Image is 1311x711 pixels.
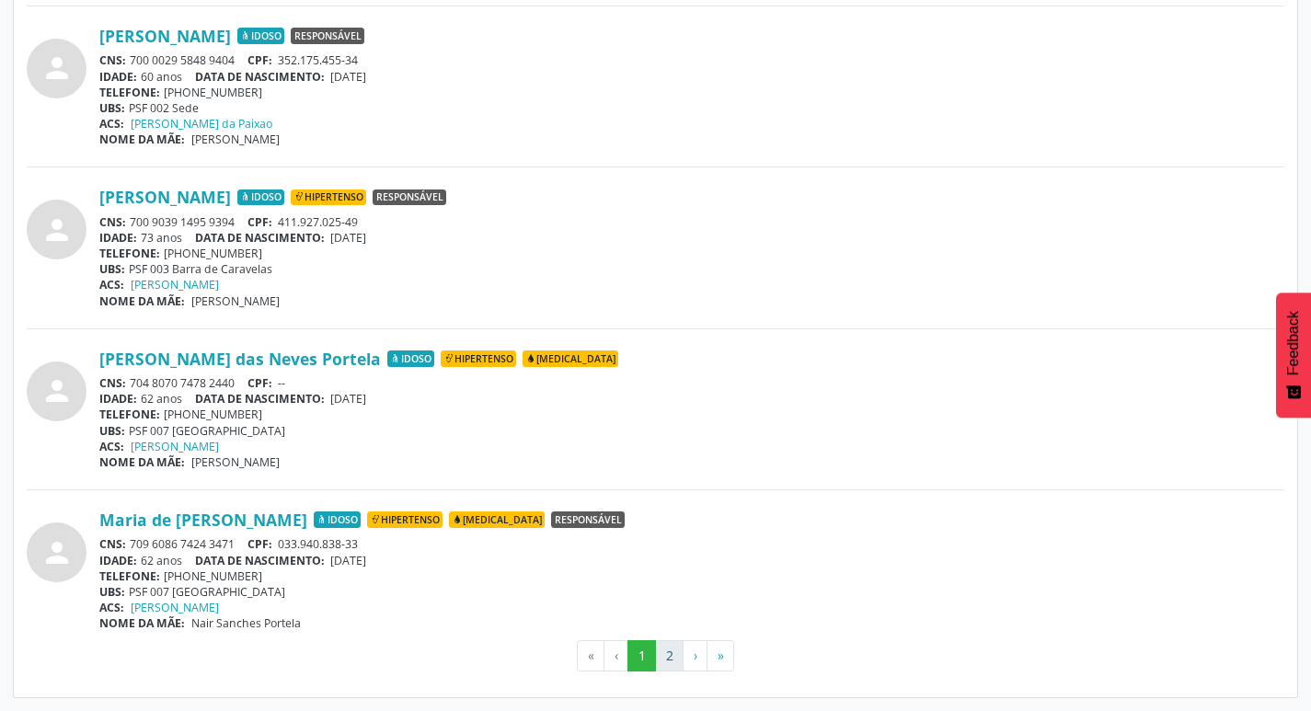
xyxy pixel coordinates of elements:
[40,536,74,569] i: person
[99,615,185,631] span: NOME DA MÃE:
[278,214,358,230] span: 411.927.025-49
[191,132,280,147] span: [PERSON_NAME]
[99,52,1284,68] div: 700 0029 5848 9404
[627,640,656,671] button: Go to page 1
[191,454,280,470] span: [PERSON_NAME]
[99,600,124,615] span: ACS:
[99,52,126,68] span: CNS:
[278,375,285,391] span: --
[99,261,125,277] span: UBS:
[99,439,124,454] span: ACS:
[99,85,1284,100] div: [PHONE_NUMBER]
[99,375,126,391] span: CNS:
[707,640,734,671] button: Go to last page
[191,615,301,631] span: Nair Sanches Portela
[99,391,1284,407] div: 62 anos
[449,511,545,528] span: [MEDICAL_DATA]
[99,536,1284,552] div: 709 6086 7424 3471
[99,214,126,230] span: CNS:
[683,640,707,671] button: Go to next page
[99,568,160,584] span: TELEFONE:
[247,375,272,391] span: CPF:
[99,407,160,422] span: TELEFONE:
[99,132,185,147] span: NOME DA MÃE:
[99,553,1284,568] div: 62 anos
[523,350,618,367] span: [MEDICAL_DATA]
[99,584,125,600] span: UBS:
[195,391,325,407] span: DATA DE NASCIMENTO:
[131,116,272,132] a: [PERSON_NAME] da Paixao
[330,553,366,568] span: [DATE]
[99,214,1284,230] div: 700 9039 1495 9394
[1276,292,1311,418] button: Feedback - Mostrar pesquisa
[99,69,1284,85] div: 60 anos
[247,536,272,552] span: CPF:
[27,640,1284,671] ul: Pagination
[278,52,358,68] span: 352.175.455-34
[291,189,366,206] span: Hipertenso
[99,454,185,470] span: NOME DA MÃE:
[99,510,307,530] a: Maria de [PERSON_NAME]
[99,261,1284,277] div: PSF 003 Barra de Caravelas
[99,349,381,369] a: [PERSON_NAME] das Neves Portela
[99,100,125,116] span: UBS:
[99,277,124,292] span: ACS:
[99,584,1284,600] div: PSF 007 [GEOGRAPHIC_DATA]
[99,26,231,46] a: [PERSON_NAME]
[330,69,366,85] span: [DATE]
[99,230,1284,246] div: 73 anos
[195,553,325,568] span: DATA DE NASCIMENTO:
[195,69,325,85] span: DATA DE NASCIMENTO:
[237,28,284,44] span: Idoso
[441,350,516,367] span: Hipertenso
[99,423,125,439] span: UBS:
[99,100,1284,116] div: PSF 002 Sede
[367,511,443,528] span: Hipertenso
[99,536,126,552] span: CNS:
[191,293,280,309] span: [PERSON_NAME]
[1285,311,1302,375] span: Feedback
[99,553,137,568] span: IDADE:
[330,391,366,407] span: [DATE]
[99,423,1284,439] div: PSF 007 [GEOGRAPHIC_DATA]
[40,52,74,85] i: person
[330,230,366,246] span: [DATE]
[131,600,219,615] a: [PERSON_NAME]
[99,85,160,100] span: TELEFONE:
[387,350,434,367] span: Idoso
[551,511,625,528] span: Responsável
[99,407,1284,422] div: [PHONE_NUMBER]
[40,213,74,247] i: person
[99,391,137,407] span: IDADE:
[247,214,272,230] span: CPF:
[131,439,219,454] a: [PERSON_NAME]
[99,568,1284,584] div: [PHONE_NUMBER]
[40,374,74,407] i: person
[195,230,325,246] span: DATA DE NASCIMENTO:
[99,69,137,85] span: IDADE:
[99,116,124,132] span: ACS:
[655,640,684,671] button: Go to page 2
[99,187,231,207] a: [PERSON_NAME]
[131,277,219,292] a: [PERSON_NAME]
[373,189,446,206] span: Responsável
[314,511,361,528] span: Idoso
[291,28,364,44] span: Responsável
[99,230,137,246] span: IDADE:
[278,536,358,552] span: 033.940.838-33
[247,52,272,68] span: CPF:
[99,375,1284,391] div: 704 8070 7478 2440
[99,246,160,261] span: TELEFONE:
[99,246,1284,261] div: [PHONE_NUMBER]
[237,189,284,206] span: Idoso
[99,293,185,309] span: NOME DA MÃE:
